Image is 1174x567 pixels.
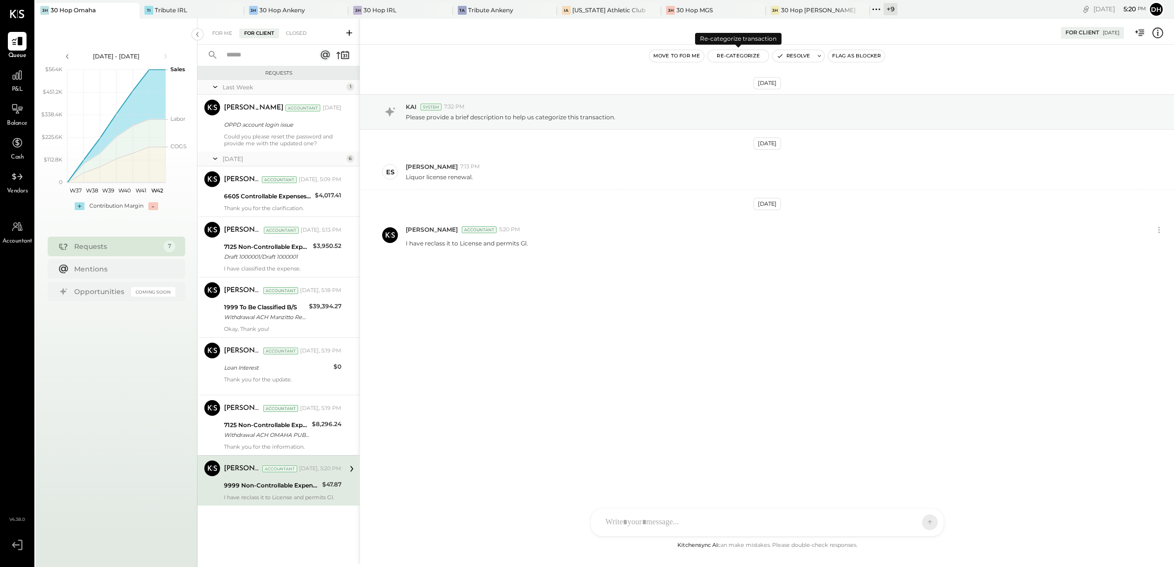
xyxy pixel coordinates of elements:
div: $0 [334,362,341,372]
span: Queue [8,52,27,60]
div: [PERSON_NAME] [224,286,261,296]
div: [DATE], 5:20 PM [299,465,341,473]
span: Accountant [2,237,32,246]
text: Labor [170,115,185,122]
div: $39,394.27 [309,301,341,311]
span: 5:20 PM [499,226,520,234]
div: 7125 Non-Controllable Expenses:Property Expenses:Utility, Electricity [224,242,310,252]
div: I have classified the expense. [224,265,341,272]
span: [PERSON_NAME] [406,225,458,234]
text: W42 [151,187,163,194]
div: For Client [239,28,279,38]
div: + 9 [884,3,897,15]
text: 0 [59,179,62,186]
a: Accountant [0,217,34,246]
div: 3H [353,6,362,15]
text: $451.2K [43,88,62,95]
div: 1 [346,83,354,91]
text: W39 [102,187,114,194]
div: [PERSON_NAME] [224,404,261,413]
div: Requests [74,242,159,251]
div: IA [562,6,571,15]
div: $8,296.24 [312,419,341,429]
div: 30 Hop MGS [676,6,713,14]
div: - [148,202,158,210]
div: Accountant [263,348,298,354]
div: [DATE], 5:13 PM [301,226,341,234]
div: Thank you for the update. [224,376,341,390]
text: $225.6K [42,134,62,140]
span: P&L [12,85,23,94]
div: [DATE] [1093,4,1146,14]
text: W41 [136,187,146,194]
div: TA [458,6,467,15]
div: Re-categorize transaction [695,33,782,45]
text: $564K [45,66,62,73]
text: COGS [170,143,187,150]
div: [DATE] [754,198,781,210]
div: Draft 1000001/Draft 1000001 [224,252,310,262]
div: OPPD account login issue [224,120,338,130]
div: 9999 Non-Controllable Expenses:Other Income and Expenses:To Be Classified P&L [224,481,319,490]
span: Vendors [7,187,28,196]
span: 7:13 PM [460,163,480,171]
div: System [420,104,442,110]
div: [DATE], 5:19 PM [300,347,341,355]
div: Accountant [285,105,320,111]
p: I have reclass it to License and permits Gl. [406,239,528,247]
div: 1999 To Be Classified B/S [224,302,306,312]
div: Tribute IRL [155,6,187,14]
div: $3,950.52 [313,241,341,251]
div: [DATE] [754,137,781,150]
p: Liquor license renewal. [406,173,473,181]
span: 7:32 PM [444,103,465,111]
div: $4,017.41 [315,190,341,200]
div: $47.87 [322,480,341,489]
div: 3H [40,6,49,15]
div: [PERSON_NAME] [224,103,283,113]
div: Mentions [74,264,170,274]
div: Thank you for the clarification. [224,205,341,212]
div: [DATE] - [DATE] [75,52,158,60]
div: Accountant [462,226,497,233]
a: Balance [0,100,34,128]
span: KAI [406,103,417,111]
div: Requests [202,70,355,77]
text: W38 [85,187,98,194]
a: P&L [0,66,34,94]
div: ES [386,167,394,177]
p: Please provide a brief description to help us categorize this transaction. [406,113,615,121]
div: [DATE] [223,155,344,163]
div: [DATE] [323,104,341,112]
div: Loan Interest [224,363,331,373]
text: W40 [118,187,131,194]
div: Accountant [262,176,297,183]
div: Opportunities [74,287,126,297]
div: Contribution Margin [89,202,143,210]
div: Last Week [223,83,344,91]
div: 3H [771,6,780,15]
span: Cash [11,153,24,162]
span: Balance [7,119,28,128]
div: For Client [1065,29,1099,37]
div: copy link [1081,4,1091,14]
div: [DATE] [754,77,781,89]
div: 30 Hop Ankeny [259,6,305,14]
text: $338.4K [41,111,62,118]
div: Coming Soon [131,287,175,297]
div: Accountant [263,287,298,294]
a: Vendors [0,167,34,196]
div: Okay, Thank you! [224,325,341,332]
div: Withdrawal ACH OMAHA PUBLIC POW/ Withdrawal ACH OMAHA PUBLIC POW/TYPE: BILLPAY CO: OMAH [224,430,309,440]
div: [PERSON_NAME] [224,175,260,185]
button: Re-Categorize [708,50,769,62]
div: 30 Hop Omaha [51,6,96,14]
div: [DATE] [1103,29,1119,36]
div: 7125 Non-Controllable Expenses:Property Expenses:Utility, Electricity [224,420,309,430]
div: 6 [346,155,354,162]
text: Sales [170,66,185,73]
div: 3H [666,6,675,15]
div: Thank you for the information. [224,443,341,450]
div: [PERSON_NAME] [224,464,260,474]
text: $112.8K [44,156,62,163]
